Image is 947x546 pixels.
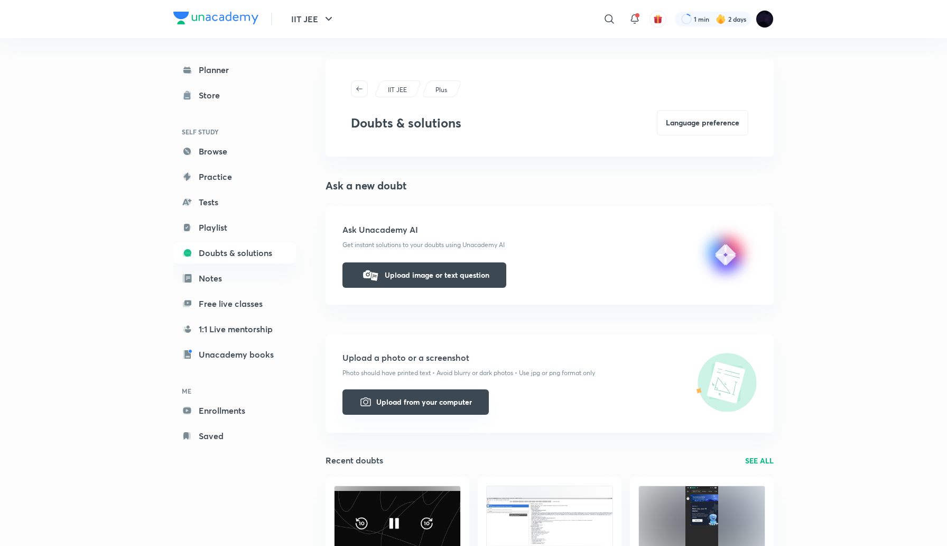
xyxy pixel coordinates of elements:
h3: Doubts & solutions [351,115,461,131]
p: IIT JEE [388,85,407,95]
a: Company Logo [173,12,258,27]
h6: ME [173,382,296,400]
img: upload-icon [694,223,757,286]
a: Playlist [173,217,296,238]
h5: Upload a photo or a screenshot [342,351,757,364]
a: Unacademy books [173,344,296,365]
a: Browse [173,141,296,162]
h4: Ask a new doubt [326,178,774,194]
a: 1:1 Live mentorship [173,319,296,340]
div: Store [199,89,226,102]
img: camera-icon [359,396,372,408]
a: Planner [173,59,296,80]
button: Upload image or text question [342,262,506,288]
img: Company Logo [173,12,258,24]
a: IIT JEE [386,85,409,95]
a: Tests [173,192,296,213]
img: avatar [653,14,663,24]
a: Store [173,85,296,106]
a: Free live classes [173,293,296,314]
a: Enrollments [173,400,296,421]
img: upload-icon [694,351,757,414]
a: SEE ALL [745,455,774,466]
a: Practice [173,166,296,187]
p: Plus [435,85,447,95]
button: Language preference [657,110,748,135]
a: Plus [434,85,449,95]
button: IIT JEE [285,8,341,30]
button: Upload from your computer [342,389,489,415]
p: Photo should have printed text • Avoid blurry or dark photos • Use jpg or png format only [342,368,757,378]
img: Megha Gor [756,10,774,28]
img: camera-icon [359,265,380,286]
a: Notes [173,268,296,289]
button: avatar [649,11,666,28]
a: Doubts & solutions [173,242,296,263]
img: streak [716,14,726,24]
a: Saved [173,425,296,447]
h5: Ask Unacademy AI [342,223,757,236]
p: Get instant solutions to your doubts using Unacademy AI [342,240,757,250]
h5: Recent doubts [326,454,383,467]
h6: SELF STUDY [173,123,296,141]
